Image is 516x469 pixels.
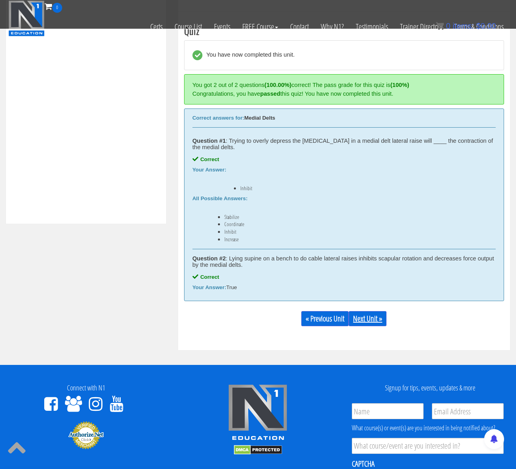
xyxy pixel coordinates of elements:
[192,81,492,89] div: You got 2 out of 2 questions correct! The pass grade for this quiz is
[453,22,474,30] span: items:
[192,255,226,262] strong: Question #2
[144,13,169,41] a: Certs
[192,167,226,173] b: Your Answer:
[436,22,444,30] img: icon11.png
[192,274,496,280] div: Correct
[436,22,496,30] a: 0 items: $0.00
[315,13,350,41] a: Why N1?
[8,0,45,36] img: n1-education
[192,156,496,163] div: Correct
[352,438,504,454] input: What course/event are you interested in?
[224,229,480,235] li: Inhibit
[240,185,480,191] li: Inhibit
[352,459,375,469] label: CAPTCHA
[301,311,349,326] a: « Previous Unit
[432,403,504,419] input: Email Address
[192,138,226,144] strong: Question #1
[208,13,236,41] a: Events
[192,89,492,98] div: Congratulations, you have this quiz! You have now completed this unit.
[6,384,166,392] h4: Connect with N1
[234,445,282,455] img: DMCA.com Protection Status
[192,284,226,290] b: Your Answer:
[349,311,387,326] a: Next Unit »
[476,22,481,30] span: $
[448,13,510,41] a: Terms & Conditions
[446,22,450,30] span: 0
[192,115,496,121] div: Medial Delts
[169,13,208,41] a: Course List
[350,384,510,392] h4: Signup for tips, events, updates & more
[352,423,504,433] div: What course(s) or event(s) are you interested in being notified about?
[228,384,288,443] img: n1-edu-logo
[476,22,496,30] bdi: 0.00
[260,91,281,97] strong: passed
[224,236,480,242] li: Increase
[192,138,496,150] div: : Trying to overly depress the [MEDICAL_DATA] in a medial delt lateral raise will ____ the contra...
[52,3,62,13] span: 0
[224,221,480,227] li: Coordinate
[352,403,424,419] input: Name
[284,13,315,41] a: Contact
[192,115,244,121] b: Correct answers for:
[68,421,104,449] img: Authorize.Net Merchant - Click to Verify
[265,82,292,88] strong: (100.00%)
[192,284,496,291] div: True
[192,195,248,201] b: All Possible Answers:
[45,1,62,12] a: 0
[236,13,284,41] a: FREE Course
[224,214,480,220] li: Stabilize
[394,13,448,41] a: Trainer Directory
[350,13,394,41] a: Testimonials
[192,255,496,268] div: : Lying supine on a bench to do cable lateral raises inhibits scapular rotation and decreases for...
[202,50,295,60] div: You have now completed this unit.
[390,82,409,88] strong: (100%)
